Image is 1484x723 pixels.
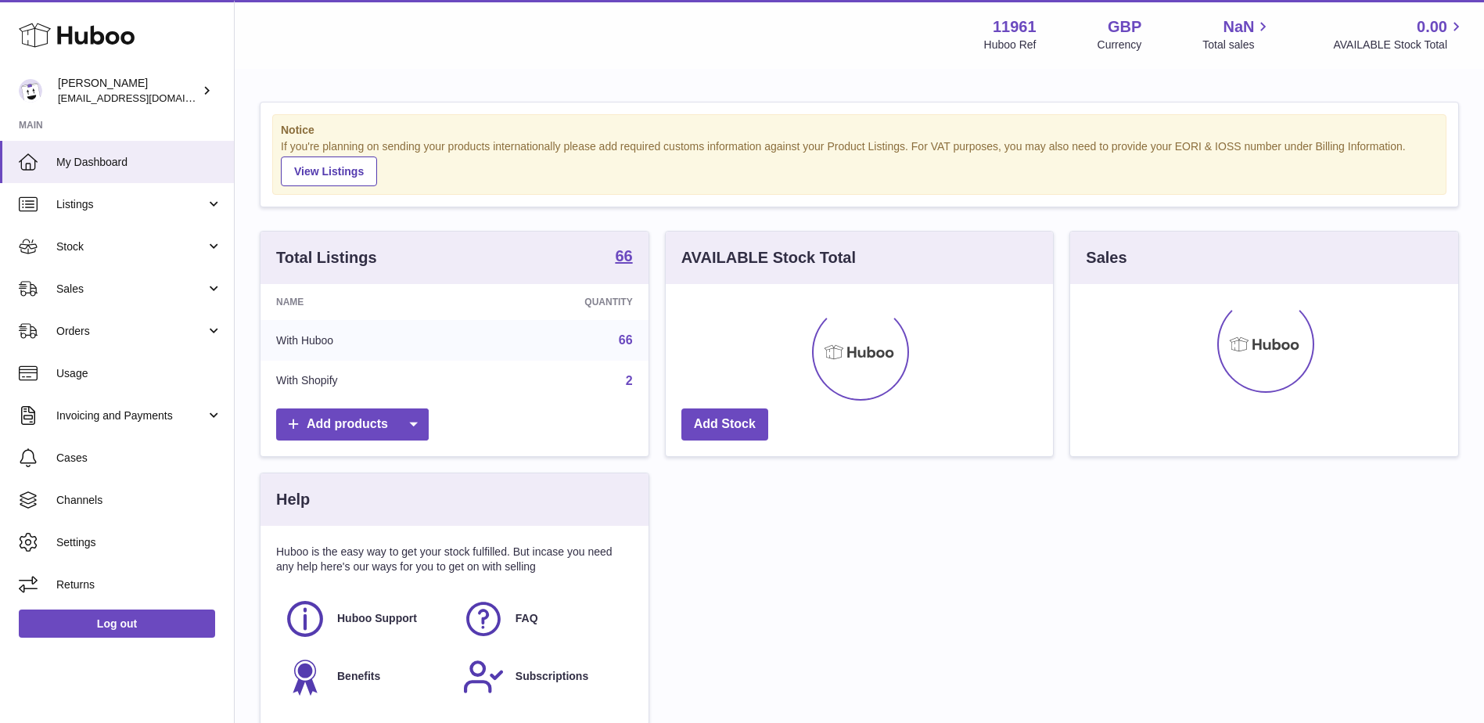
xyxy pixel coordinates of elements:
strong: GBP [1108,16,1141,38]
span: Cases [56,451,222,466]
a: Huboo Support [284,598,447,640]
th: Name [261,284,469,320]
h3: Sales [1086,247,1126,268]
a: 0.00 AVAILABLE Stock Total [1333,16,1465,52]
div: [PERSON_NAME] [58,76,199,106]
a: 66 [619,333,633,347]
a: Benefits [284,656,447,698]
h3: Total Listings [276,247,377,268]
h3: Help [276,489,310,510]
strong: 66 [615,248,632,264]
span: Usage [56,366,222,381]
strong: Notice [281,123,1438,138]
span: NaN [1223,16,1254,38]
td: With Shopify [261,361,469,401]
a: 2 [626,374,633,387]
span: Subscriptions [516,669,588,684]
span: 0.00 [1417,16,1447,38]
span: Orders [56,324,206,339]
span: FAQ [516,611,538,626]
th: Quantity [469,284,648,320]
td: With Huboo [261,320,469,361]
span: [EMAIL_ADDRESS][DOMAIN_NAME] [58,92,230,104]
span: Benefits [337,669,380,684]
span: Total sales [1202,38,1272,52]
span: Sales [56,282,206,297]
a: NaN Total sales [1202,16,1272,52]
a: 66 [615,248,632,267]
span: Listings [56,197,206,212]
span: Returns [56,577,222,592]
span: Settings [56,535,222,550]
span: Invoicing and Payments [56,408,206,423]
h3: AVAILABLE Stock Total [681,247,856,268]
div: Currency [1098,38,1142,52]
span: Huboo Support [337,611,417,626]
div: Huboo Ref [984,38,1037,52]
a: Add products [276,408,429,441]
a: Add Stock [681,408,768,441]
a: FAQ [462,598,625,640]
a: View Listings [281,156,377,186]
div: If you're planning on sending your products internationally please add required customs informati... [281,139,1438,186]
span: Channels [56,493,222,508]
strong: 11961 [993,16,1037,38]
a: Log out [19,610,215,638]
a: Subscriptions [462,656,625,698]
span: My Dashboard [56,155,222,170]
span: Stock [56,239,206,254]
span: AVAILABLE Stock Total [1333,38,1465,52]
img: internalAdmin-11961@internal.huboo.com [19,79,42,103]
p: Huboo is the easy way to get your stock fulfilled. But incase you need any help here's our ways f... [276,545,633,574]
